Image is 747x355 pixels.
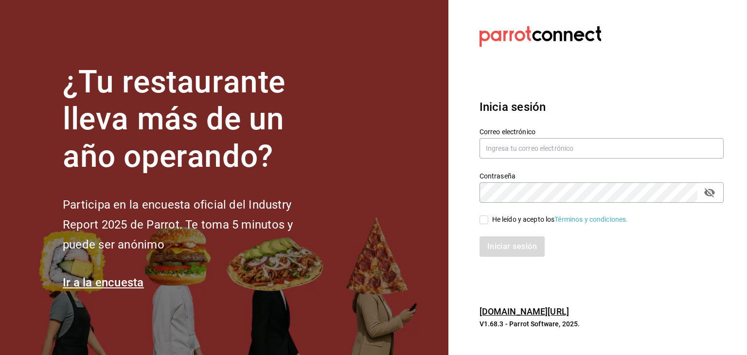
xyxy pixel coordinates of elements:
[63,195,325,254] h2: Participa en la encuesta oficial del Industry Report 2025 de Parrot. Te toma 5 minutos y puede se...
[492,214,628,225] div: He leído y acepto los
[480,306,569,317] a: [DOMAIN_NAME][URL]
[480,319,724,329] p: V1.68.3 - Parrot Software, 2025.
[701,184,718,201] button: passwordField
[480,138,724,159] input: Ingresa tu correo electrónico
[480,172,724,179] label: Contraseña
[480,128,724,135] label: Correo electrónico
[554,215,628,223] a: Términos y condiciones.
[480,98,724,116] h3: Inicia sesión
[63,64,325,176] h1: ¿Tu restaurante lleva más de un año operando?
[63,276,144,289] a: Ir a la encuesta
